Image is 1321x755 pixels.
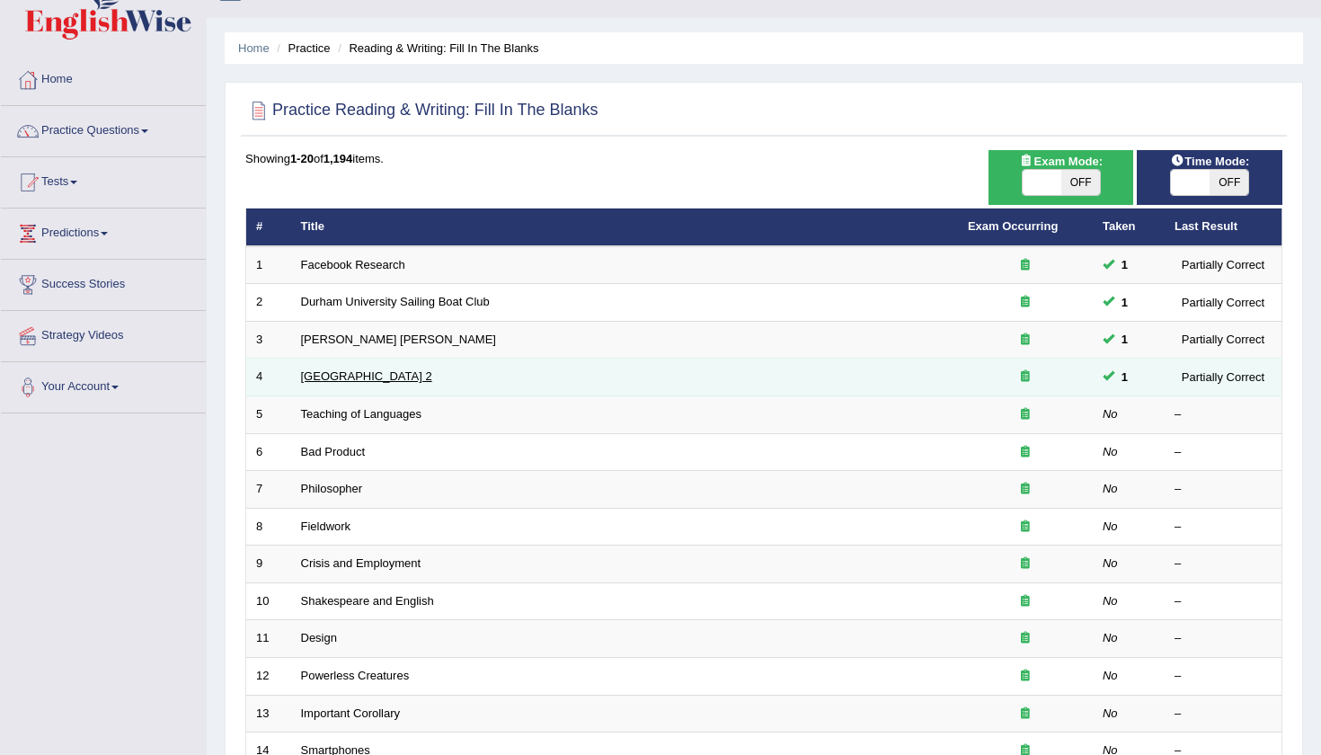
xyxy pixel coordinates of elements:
a: Design [301,631,337,644]
a: Crisis and Employment [301,556,421,570]
div: Exam occurring question [968,668,1083,685]
div: Exam occurring question [968,294,1083,311]
th: Last Result [1165,209,1282,246]
span: You cannot take this question anymore [1114,293,1135,312]
div: Exam occurring question [968,706,1083,723]
div: Exam occurring question [968,444,1083,461]
td: 4 [246,359,291,396]
div: – [1175,593,1272,610]
a: Strategy Videos [1,311,206,356]
div: – [1175,630,1272,647]
a: Important Corollary [301,706,401,720]
em: No [1103,706,1118,720]
em: No [1103,631,1118,644]
div: – [1175,706,1272,723]
th: # [246,209,291,246]
div: Exam occurring question [968,519,1083,536]
td: 11 [246,620,291,658]
em: No [1103,445,1118,458]
a: Success Stories [1,260,206,305]
span: OFF [1061,170,1100,195]
div: Exam occurring question [968,555,1083,573]
td: 8 [246,508,291,546]
a: Durham University Sailing Boat Club [301,295,490,308]
td: 7 [246,471,291,509]
div: Partially Correct [1175,293,1272,312]
a: Fieldwork [301,520,351,533]
div: Show exams occurring in exams [989,150,1134,205]
b: 1,194 [324,152,353,165]
span: You cannot take this question anymore [1114,255,1135,274]
span: Time Mode: [1163,152,1256,171]
th: Taken [1093,209,1165,246]
div: – [1175,555,1272,573]
em: No [1103,594,1118,608]
li: Reading & Writing: Fill In The Blanks [333,40,538,57]
a: Practice Questions [1,106,206,151]
a: Teaching of Languages [301,407,421,421]
em: No [1103,669,1118,682]
h2: Practice Reading & Writing: Fill In The Blanks [245,97,598,124]
a: Your Account [1,362,206,407]
b: 1-20 [290,152,314,165]
a: Exam Occurring [968,219,1058,233]
td: 12 [246,657,291,695]
td: 13 [246,695,291,733]
div: – [1175,444,1272,461]
td: 2 [246,284,291,322]
td: 10 [246,582,291,620]
a: Facebook Research [301,258,405,271]
a: Philosopher [301,482,363,495]
a: Bad Product [301,445,366,458]
em: No [1103,556,1118,570]
em: No [1103,407,1118,421]
a: Shakespeare and English [301,594,434,608]
a: [GEOGRAPHIC_DATA] 2 [301,369,432,383]
td: 1 [246,246,291,284]
td: 6 [246,433,291,471]
div: Partially Correct [1175,330,1272,349]
div: – [1175,519,1272,536]
div: – [1175,406,1272,423]
td: 9 [246,546,291,583]
em: No [1103,520,1118,533]
div: – [1175,481,1272,498]
div: Exam occurring question [968,332,1083,349]
a: Powerless Creatures [301,669,410,682]
a: Tests [1,157,206,202]
div: Exam occurring question [968,406,1083,423]
span: OFF [1210,170,1248,195]
span: Exam Mode: [1012,152,1109,171]
a: Home [238,41,270,55]
div: Exam occurring question [968,481,1083,498]
div: Partially Correct [1175,255,1272,274]
div: Partially Correct [1175,368,1272,386]
td: 5 [246,396,291,434]
div: Exam occurring question [968,593,1083,610]
div: Exam occurring question [968,369,1083,386]
a: Home [1,55,206,100]
span: You cannot take this question anymore [1114,368,1135,386]
li: Practice [272,40,330,57]
td: 3 [246,321,291,359]
th: Title [291,209,958,246]
a: Predictions [1,209,206,253]
span: You cannot take this question anymore [1114,330,1135,349]
div: – [1175,668,1272,685]
em: No [1103,482,1118,495]
div: Exam occurring question [968,257,1083,274]
div: Exam occurring question [968,630,1083,647]
div: Showing of items. [245,150,1282,167]
a: [PERSON_NAME] [PERSON_NAME] [301,333,496,346]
